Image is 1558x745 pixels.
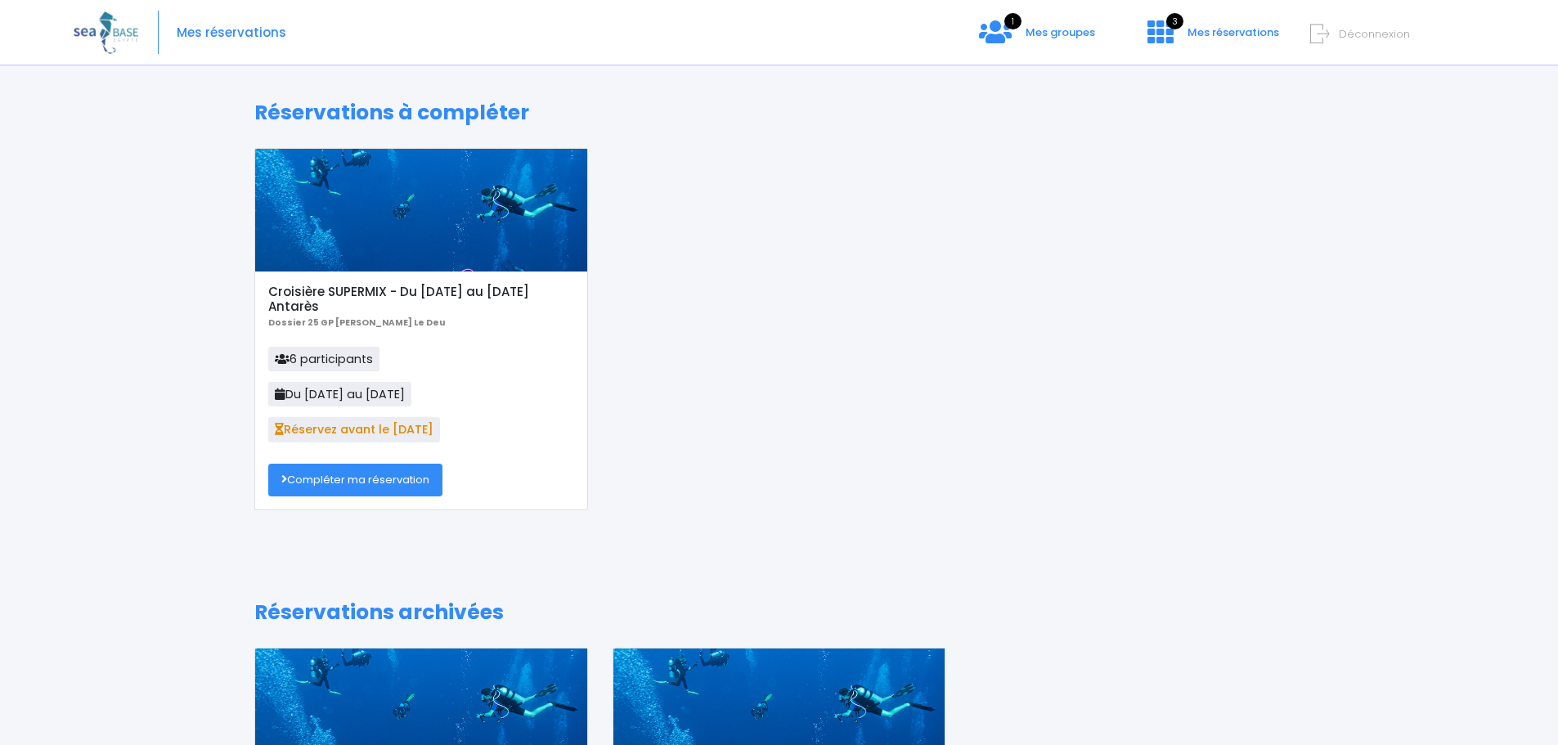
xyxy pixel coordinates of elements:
[966,30,1108,46] a: 1 Mes groupes
[1166,13,1183,29] span: 3
[1188,25,1279,40] span: Mes réservations
[1339,26,1410,42] span: Déconnexion
[1026,25,1095,40] span: Mes groupes
[1134,30,1289,46] a: 3 Mes réservations
[268,316,445,329] b: Dossier 25 GP [PERSON_NAME] Le Deu
[268,382,411,406] span: Du [DATE] au [DATE]
[268,417,440,442] span: Réservez avant le [DATE]
[268,347,379,371] span: 6 participants
[1004,13,1021,29] span: 1
[254,600,1304,625] h1: Réservations archivées
[268,285,573,314] h5: Croisière SUPERMIX - Du [DATE] au [DATE] Antarès
[268,464,442,496] a: Compléter ma réservation
[254,101,1304,125] h1: Réservations à compléter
